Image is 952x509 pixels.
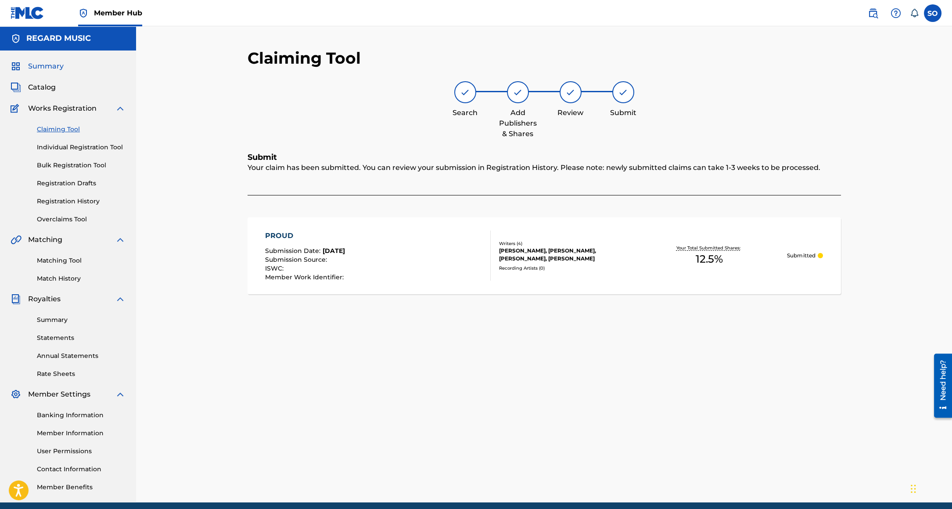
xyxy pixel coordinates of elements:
[908,467,952,509] iframe: Chat Widget
[28,103,97,114] span: Works Registration
[37,333,126,343] a: Statements
[248,217,841,294] a: PROUDSubmission Date:[DATE]Submission Source:ISWC:Member Work Identifier:Writers (4)[PERSON_NAME]...
[37,143,126,152] a: Individual Registration Tool
[11,389,21,400] img: Member Settings
[11,82,56,93] a: CatalogCatalog
[37,429,126,438] a: Member Information
[565,87,576,97] img: step indicator icon for Review
[11,82,21,93] img: Catalog
[696,251,723,267] span: 12.5 %
[37,215,126,224] a: Overclaims Tool
[37,465,126,474] a: Contact Information
[115,389,126,400] img: expand
[37,125,126,134] a: Claiming Tool
[11,103,22,114] img: Works Registration
[460,87,471,97] img: step indicator icon for Search
[496,108,540,139] div: Add Publishers & Shares
[499,247,632,263] div: [PERSON_NAME], [PERSON_NAME], [PERSON_NAME], [PERSON_NAME]
[11,61,21,72] img: Summary
[26,33,91,43] h5: REGARD MUSIC
[891,8,901,18] img: help
[78,8,89,18] img: Top Rightsholder
[911,476,916,502] div: Drag
[37,483,126,492] a: Member Benefits
[248,48,361,68] h2: Claiming Tool
[115,294,126,304] img: expand
[11,61,64,72] a: SummarySummary
[265,247,323,255] span: Submission Date :
[11,7,44,19] img: MLC Logo
[618,87,629,97] img: step indicator icon for Submit
[499,265,632,271] div: Recording Artists ( 0 )
[37,315,126,325] a: Summary
[676,245,743,251] p: Your Total Submitted Shares:
[37,447,126,456] a: User Permissions
[924,4,941,22] div: User Menu
[94,8,142,18] span: Member Hub
[37,256,126,265] a: Matching Tool
[513,87,523,97] img: step indicator icon for Add Publishers & Shares
[864,4,882,22] a: Public Search
[265,273,346,281] span: Member Work Identifier :
[443,108,487,118] div: Search
[115,235,126,245] img: expand
[11,235,22,245] img: Matching
[248,162,841,195] div: Your claim has been submitted. You can review your submission in Registration History. Please not...
[28,389,90,400] span: Member Settings
[248,152,841,162] h5: Submit
[787,252,815,260] p: Submitted
[265,264,286,272] span: ISWC :
[28,294,61,304] span: Royalties
[37,179,126,188] a: Registration Drafts
[499,240,632,247] div: Writers ( 4 )
[28,82,56,93] span: Catalog
[37,411,126,420] a: Banking Information
[11,294,21,304] img: Royalties
[28,61,64,72] span: Summary
[37,369,126,379] a: Rate Sheets
[601,108,645,118] div: Submit
[115,103,126,114] img: expand
[11,33,21,44] img: Accounts
[868,8,878,18] img: search
[37,351,126,361] a: Annual Statements
[927,350,952,421] iframe: Resource Center
[910,9,919,18] div: Notifications
[37,197,126,206] a: Registration History
[887,4,905,22] div: Help
[549,108,593,118] div: Review
[265,256,329,264] span: Submission Source :
[37,274,126,283] a: Match History
[28,235,62,245] span: Matching
[37,161,126,170] a: Bulk Registration Tool
[265,231,346,241] div: PROUD
[323,247,345,255] span: [DATE]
